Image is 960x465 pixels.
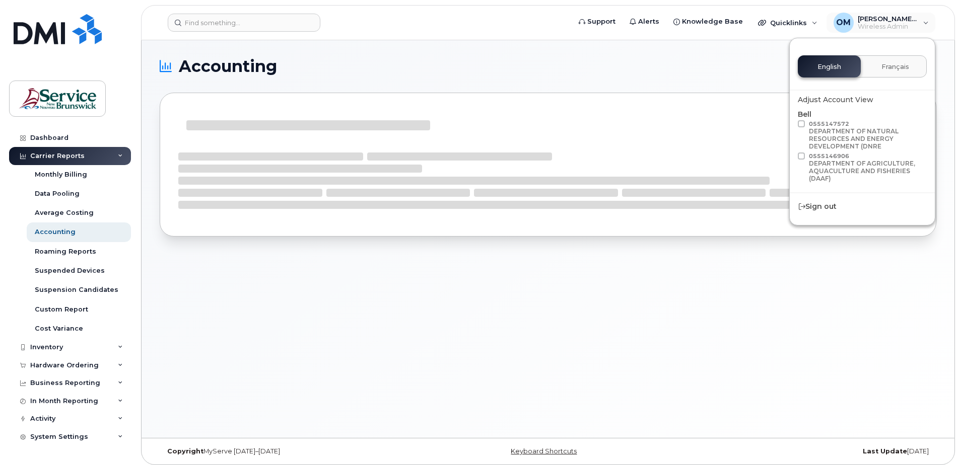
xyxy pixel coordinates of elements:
div: Sign out [790,197,935,216]
span: Accounting [179,59,277,74]
span: Français [881,63,909,71]
div: DEPARTMENT OF NATURAL RESOURCES AND ENERGY DEVELOPMENT (DNRE [809,127,924,150]
a: Keyboard Shortcuts [511,447,577,455]
div: DEPARTMENT OF AGRICULTURE, AQUACULTURE AND FISHERIES (DAAF) [809,160,924,182]
div: MyServe [DATE]–[DATE] [160,447,419,455]
span: 0555146906 [809,152,924,182]
div: Adjust Account View [798,95,927,105]
div: Bell [798,109,927,184]
div: [DATE] [677,447,936,455]
strong: Copyright [167,447,203,455]
strong: Last Update [863,447,907,455]
span: 0555147572 [809,120,924,150]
